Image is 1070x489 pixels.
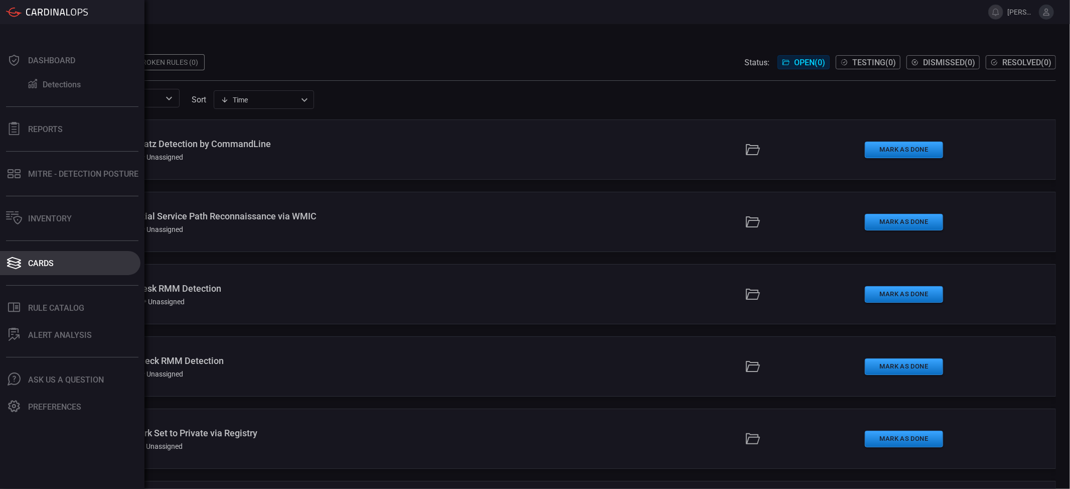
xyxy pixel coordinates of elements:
[28,259,54,268] div: Cards
[75,211,447,221] div: Windows - Potential Service Path Reconnaissance via WMIC
[75,283,447,294] div: Windows - RustDesk RMM Detection
[1002,58,1051,67] span: Resolved ( 0 )
[836,55,900,69] button: Testing(0)
[28,375,104,385] div: Ask Us A Question
[28,330,92,340] div: ALERT ANALYSIS
[865,286,943,303] button: Mark as Done
[75,355,447,366] div: Windows - FleetDeck RMM Detection
[28,169,138,179] div: MITRE - Detection Posture
[75,428,447,438] div: Windows - Network Set to Private via Registry
[131,54,205,70] div: Broken Rules (0)
[192,95,206,104] label: sort
[744,58,770,67] span: Status:
[137,370,184,378] div: Unassigned
[923,58,975,67] span: Dismissed ( 0 )
[162,91,176,105] button: Open
[136,442,183,450] div: Unassigned
[137,153,184,161] div: Unassigned
[865,358,943,375] button: Mark as Done
[137,225,184,233] div: Unassigned
[852,58,896,67] span: Testing ( 0 )
[28,303,84,313] div: Rule Catalog
[28,402,81,412] div: Preferences
[865,214,943,230] button: Mark as Done
[986,55,1056,69] button: Resolved(0)
[906,55,980,69] button: Dismissed(0)
[28,56,75,65] div: Dashboard
[865,431,943,447] button: Mark as Done
[138,298,185,306] div: Unassigned
[28,125,63,134] div: Reports
[28,214,72,223] div: Inventory
[43,80,81,89] div: Detections
[778,55,830,69] button: Open(0)
[865,142,943,158] button: Mark as Done
[1007,8,1035,16] span: [PERSON_NAME][EMAIL_ADDRESS][DOMAIN_NAME]
[75,139,447,149] div: Windows - Mimikatz Detection by CommandLine
[221,95,298,105] div: Time
[794,58,825,67] span: Open ( 0 )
